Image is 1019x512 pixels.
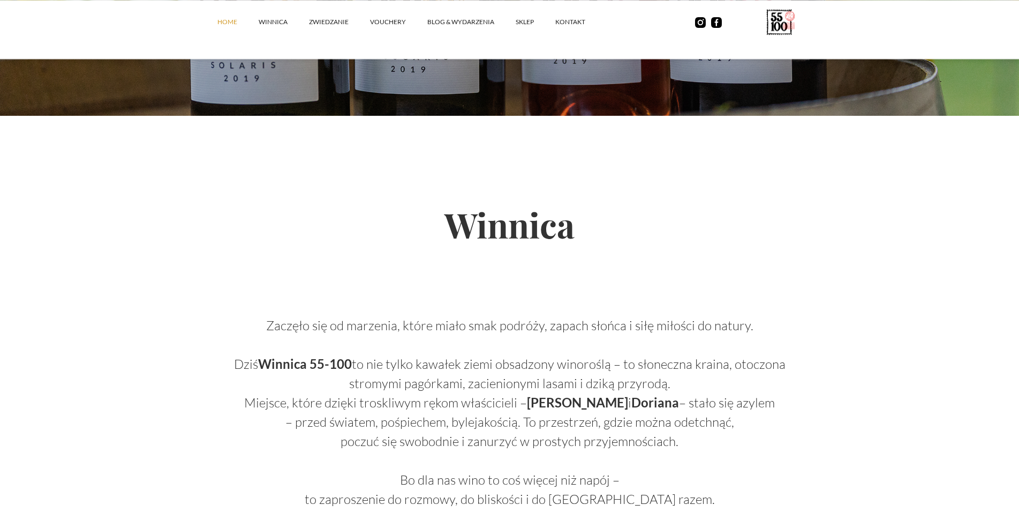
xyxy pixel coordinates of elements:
strong: Doriana [631,395,679,410]
h2: Winnica [217,169,802,279]
a: ZWIEDZANIE [309,6,370,38]
a: kontakt [555,6,607,38]
a: Blog & Wydarzenia [427,6,516,38]
a: winnica [259,6,309,38]
a: Home [217,6,259,38]
p: Zaczęło się od marzenia, które miało smak podróży, zapach słońca i siłę miłości do natury. ‍ Dziś... [217,296,802,509]
a: vouchery [370,6,427,38]
strong: Winnica 55-100 [258,356,352,372]
a: SKLEP [516,6,555,38]
strong: [PERSON_NAME] [527,395,628,410]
